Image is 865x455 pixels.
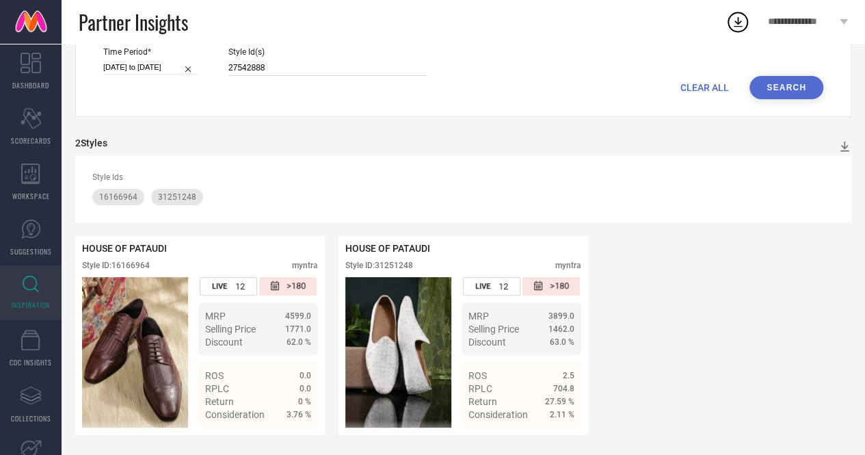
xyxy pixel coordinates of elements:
span: 4599.0 [285,311,311,321]
div: Style ID: 31251248 [345,261,413,270]
span: Details [544,434,574,445]
span: LIVE [212,282,227,291]
span: 62.0 % [287,337,311,347]
span: Time Period* [103,47,198,57]
span: CLEAR ALL [680,82,729,93]
div: Number of days the style has been live on the platform [463,277,520,296]
span: 27.59 % [545,397,574,406]
span: RPLC [205,383,229,394]
img: Style preview image [345,277,451,428]
div: Style Ids [92,172,834,182]
span: 1771.0 [285,324,311,334]
span: DASHBOARD [12,80,49,90]
span: 2.11 % [550,410,574,419]
span: 1462.0 [548,324,574,334]
span: ROS [468,370,487,381]
span: CDC INSIGHTS [10,357,52,367]
span: Style Id(s) [228,47,427,57]
div: Number of days the style has been live on the platform [200,277,257,296]
span: 31251248 [158,192,196,202]
span: SCORECARDS [11,135,51,146]
div: Number of days since the style was first listed on the platform [522,277,580,296]
span: Details [280,434,311,445]
span: 0.0 [300,371,311,380]
span: COLLECTIONS [11,413,51,424]
div: 2 Styles [75,138,107,148]
span: ROS [205,370,224,381]
span: >180 [550,281,569,292]
span: >180 [287,281,306,292]
span: MRP [468,311,489,322]
span: WORKSPACE [12,191,50,201]
span: INSPIRATION [12,300,50,310]
span: Consideration [205,409,265,420]
div: Click to view image [345,277,451,428]
div: Style ID: 16166964 [82,261,150,270]
span: Discount [468,337,506,348]
span: 12 [498,281,508,291]
span: 2.5 [563,371,574,380]
div: Open download list [726,10,750,34]
a: Details [267,434,311,445]
div: myntra [292,261,318,270]
span: Consideration [468,409,528,420]
div: Click to view image [82,277,188,428]
a: Details [530,434,574,445]
span: HOUSE OF PATAUDI [82,243,167,254]
span: Selling Price [205,324,256,335]
span: Return [468,396,497,407]
span: 63.0 % [550,337,574,347]
span: 0 % [298,397,311,406]
span: SUGGESTIONS [10,246,52,257]
span: Selling Price [468,324,519,335]
div: myntra [555,261,581,270]
span: 16166964 [99,192,137,202]
input: Select time period [103,60,198,75]
img: Style preview image [82,277,188,428]
div: Number of days since the style was first listed on the platform [259,277,317,296]
span: 3899.0 [548,311,574,321]
span: MRP [205,311,226,322]
span: 12 [235,281,245,291]
span: LIVE [475,282,490,291]
span: Discount [205,337,243,348]
span: Return [205,396,234,407]
input: Enter comma separated style ids e.g. 12345, 67890 [228,60,427,76]
span: 3.76 % [287,410,311,419]
span: RPLC [468,383,492,394]
button: Search [749,76,823,99]
span: Partner Insights [79,8,188,36]
span: HOUSE OF PATAUDI [345,243,430,254]
span: 0.0 [300,384,311,393]
span: 704.8 [553,384,574,393]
